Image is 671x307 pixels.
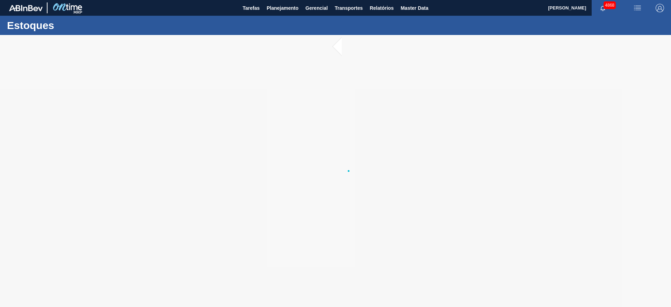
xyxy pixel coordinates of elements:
[243,4,260,12] span: Tarefas
[9,5,43,11] img: TNhmsLtSVTkK8tSr43FrP2fwEKptu5GPRR3wAAAABJRU5ErkJggg==
[604,1,616,9] span: 4868
[305,4,328,12] span: Gerencial
[267,4,298,12] span: Planejamento
[592,3,614,13] button: Notificações
[656,4,664,12] img: Logout
[335,4,363,12] span: Transportes
[633,4,642,12] img: userActions
[401,4,428,12] span: Master Data
[370,4,394,12] span: Relatórios
[7,21,131,29] h1: Estoques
